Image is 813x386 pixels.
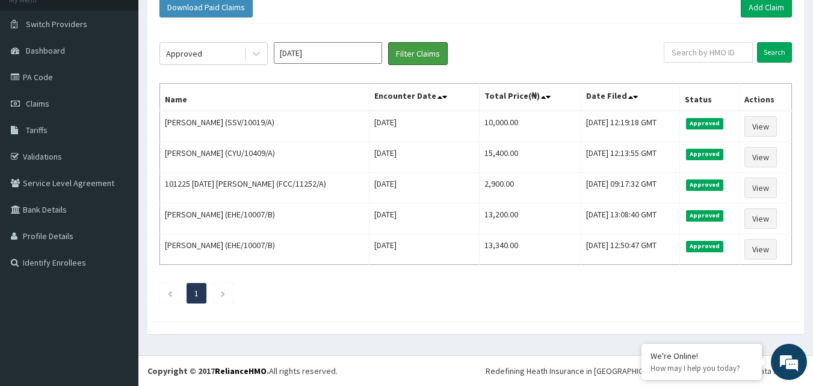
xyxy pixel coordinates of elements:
[6,258,229,300] textarea: Type your message and hit 'Enter'
[167,288,173,299] a: Previous page
[369,173,479,204] td: [DATE]
[160,84,369,111] th: Name
[26,45,65,56] span: Dashboard
[679,84,740,111] th: Status
[197,6,226,35] div: Minimize live chat window
[274,42,382,64] input: Select Month and Year
[160,142,369,173] td: [PERSON_NAME] (CYU/10409/A)
[138,355,813,386] footer: All rights reserved.
[160,173,369,204] td: 101225 [DATE] [PERSON_NAME] (FCC/11252/A)
[486,365,804,377] div: Redefining Heath Insurance in [GEOGRAPHIC_DATA] using Telemedicine and Data Science!
[479,84,581,111] th: Total Price(₦)
[22,60,49,90] img: d_794563401_company_1708531726252_794563401
[70,116,166,238] span: We're online!
[147,366,269,376] strong: Copyright © 2017 .
[686,149,724,160] span: Approved
[651,350,753,361] div: We're Online!
[388,42,448,65] button: Filter Claims
[757,42,792,63] input: Search
[194,288,199,299] a: Page 1 is your current page
[369,142,479,173] td: [DATE]
[26,98,49,109] span: Claims
[686,179,724,190] span: Approved
[581,111,679,142] td: [DATE] 12:19:18 GMT
[220,288,226,299] a: Next page
[581,234,679,265] td: [DATE] 12:50:47 GMT
[744,116,777,137] a: View
[686,118,724,129] span: Approved
[744,178,777,198] a: View
[160,234,369,265] td: [PERSON_NAME] (EHE/10007/B)
[744,208,777,229] a: View
[160,204,369,234] td: [PERSON_NAME] (EHE/10007/B)
[369,111,479,142] td: [DATE]
[369,204,479,234] td: [DATE]
[26,125,48,135] span: Tariffs
[369,84,479,111] th: Encounter Date
[744,239,777,260] a: View
[686,210,724,221] span: Approved
[166,48,202,60] div: Approved
[63,67,202,83] div: Chat with us now
[479,142,581,173] td: 15,400.00
[160,111,369,142] td: [PERSON_NAME] (SSV/10019/A)
[581,204,679,234] td: [DATE] 13:08:40 GMT
[686,241,724,252] span: Approved
[479,173,581,204] td: 2,900.00
[26,19,87,30] span: Switch Providers
[479,204,581,234] td: 13,200.00
[581,142,679,173] td: [DATE] 12:13:55 GMT
[581,173,679,204] td: [DATE] 09:17:32 GMT
[369,234,479,265] td: [DATE]
[479,111,581,142] td: 10,000.00
[740,84,792,111] th: Actions
[215,366,267,376] a: RelianceHMO
[744,147,777,167] a: View
[581,84,679,111] th: Date Filed
[651,363,753,373] p: How may I help you today?
[664,42,753,63] input: Search by HMO ID
[479,234,581,265] td: 13,340.00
